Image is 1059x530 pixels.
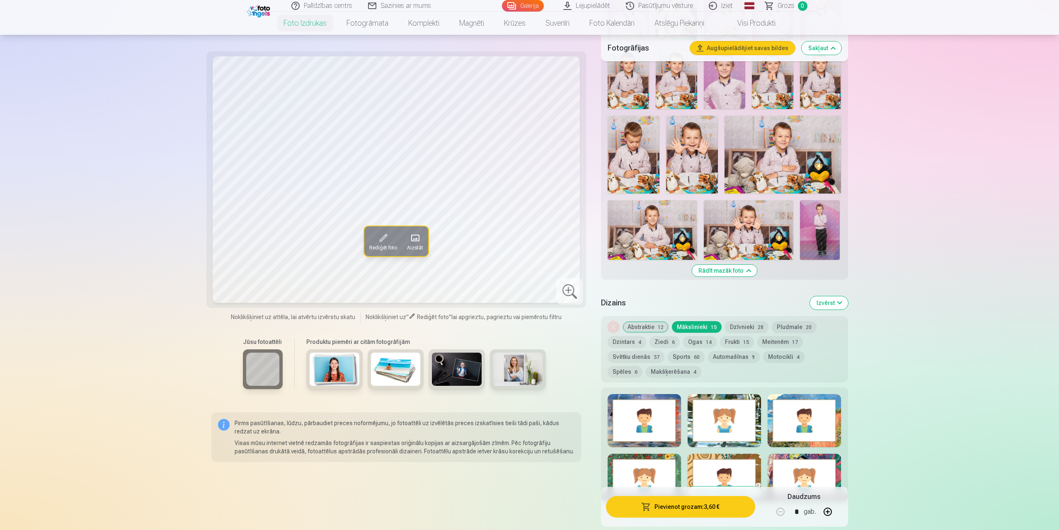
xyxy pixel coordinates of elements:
button: Aizstāt [402,226,428,256]
span: 20 [806,324,812,330]
span: 4 [693,369,696,375]
button: Pludmale20 [772,321,817,333]
a: Visi produkti [714,12,785,35]
button: Meitenēm17 [757,336,803,348]
span: Noklikšķiniet uz [366,314,406,320]
h5: Dizains [601,297,803,309]
a: Komplekti [398,12,449,35]
button: Mākslinieki15 [672,321,722,333]
button: Spēles6 [608,366,642,378]
button: Rediģēt foto [364,226,402,256]
span: 28 [758,324,763,330]
span: 14 [706,339,712,345]
span: 17 [792,339,798,345]
span: Rediģēt foto [369,244,397,251]
span: 6 [672,339,675,345]
h6: Produktu piemēri ar citām fotogrāfijām [303,338,549,346]
h6: Jūsu fotoattēli [243,338,283,346]
h5: Fotogrāfijas [608,42,683,54]
button: Dzintars4 [608,336,646,348]
button: Ziedi6 [649,336,680,348]
button: Skatīt vairāk dizainu [688,486,761,498]
span: 9 [752,354,755,360]
a: Foto izdrukas [274,12,337,35]
span: lai apgrieztu, pagrieztu vai piemērotu filtru [451,314,562,320]
img: /fa1 [247,3,272,17]
button: Dzīvnieki28 [725,321,768,333]
span: Grozs [778,1,795,11]
button: Makšķerēšana4 [646,366,701,378]
span: 15 [743,339,749,345]
button: Sports60 [668,351,705,363]
span: 12 [658,324,664,330]
a: Magnēti [449,12,494,35]
a: Krūzes [494,12,536,35]
div: gab. [804,502,816,522]
p: Pirms pasūtīšanas, lūdzu, pārbaudiet preces noformējumu, jo fotoattēli uz izvēlētās preces izskat... [235,419,575,436]
a: Fotogrāmata [337,12,398,35]
span: 60 [694,354,700,360]
a: Atslēgu piekariņi [645,12,714,35]
button: Ogas14 [683,336,717,348]
span: " [406,314,409,320]
span: Aizstāt [407,244,423,251]
button: Abstraktie12 [623,321,669,333]
button: Svētku dienās37 [608,351,664,363]
span: 4 [638,339,641,345]
span: 6 [635,369,637,375]
button: Augšupielādējiet savas bildes [690,41,795,55]
button: Sakļaut [802,41,841,55]
span: 0 [798,1,807,11]
button: Pievienot grozam:3,60 € [606,496,755,518]
h5: Daudzums [788,492,820,502]
button: Rādīt mazāk foto [692,265,757,276]
span: Noklikšķiniet uz attēla, lai atvērtu izvērstu skatu [231,313,355,321]
button: Izvērst [810,296,848,310]
span: 4 [797,354,800,360]
p: Visas mūsu internet vietnē redzamās fotogrāfijas ir saspiestas oriģinālu kopijas ar aizsargājošām... [235,439,575,455]
a: Suvenīri [536,12,579,35]
a: Foto kalendāri [579,12,645,35]
button: Motocikli4 [763,351,805,363]
button: Automašīnas9 [708,351,760,363]
span: " [449,314,451,320]
span: Rediģēt foto [417,314,449,320]
span: 37 [654,354,659,360]
span: 15 [711,324,717,330]
button: Frukti15 [720,336,754,348]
